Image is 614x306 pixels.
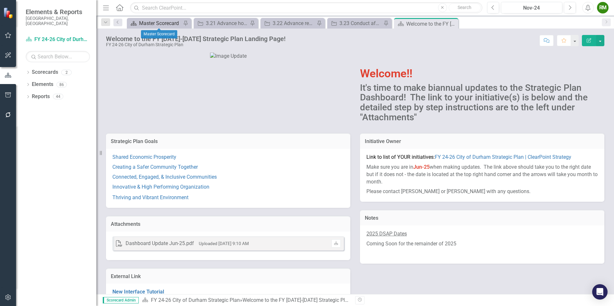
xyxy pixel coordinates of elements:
[26,16,90,26] small: [GEOGRAPHIC_DATA], [GEOGRAPHIC_DATA]
[112,184,209,190] a: Innovative & High Performing Organization
[365,139,600,144] h3: Initiative Owner
[503,4,560,12] div: Nov-24
[406,20,457,28] div: Welcome to the FY [DATE]-[DATE] Strategic Plan Landing Page!
[111,274,346,279] h3: External Link
[339,19,382,27] div: 3.23 Conduct affordable housing research
[126,240,194,247] div: Dashboard Update Jun-25.pdf
[458,5,471,10] span: Search
[130,2,482,13] input: Search ClearPoint...
[26,8,90,16] span: Elements & Reports
[273,19,315,27] div: 3.22 Advance rental housing programs
[366,187,598,195] p: Please contact [PERSON_NAME] or [PERSON_NAME] with any questions.
[242,297,385,303] div: Welcome to the FY [DATE]-[DATE] Strategic Plan Landing Page!
[329,19,382,27] a: 3.23 Conduct affordable housing research
[366,162,598,187] p: Make sure you are in when making updates. The link above should take you to the right date but if...
[103,297,139,303] span: Scorecard Admin
[32,69,58,76] a: Scorecards
[111,221,346,227] h3: Attachments
[141,30,177,38] div: Master Scorecard
[26,51,90,62] input: Search Below...
[106,35,285,42] div: Welcome to the FY [DATE]-[DATE] Strategic Plan Landing Page!
[365,215,600,221] h3: Notes
[112,154,176,160] a: Shared Economic Prosperity
[366,154,571,160] span: Link to list of YOUR initiatives:
[151,297,240,303] a: FY 24-26 City of Durham Strategic Plan
[32,93,50,100] a: Reports
[111,139,346,144] h3: Strategic Plan Goals
[57,82,67,87] div: 86
[449,3,481,12] button: Search
[112,289,164,295] a: New Interface Tutorial
[61,70,72,75] div: 2
[195,19,248,27] a: 3.21 Advance home ownership programs
[592,284,608,300] div: Open Intercom Messenger
[142,297,350,304] div: »
[26,36,90,43] a: FY 24-26 City of Durham Strategic Plan
[210,53,247,60] img: Image Update
[262,19,315,27] a: 3.22 Advance rental housing programs
[53,94,63,99] div: 44
[112,194,189,200] a: Thriving and Vibrant Environment
[366,231,407,237] u: 2025 DSAP Dates
[139,19,181,27] div: Master Scorecard
[199,241,249,246] small: Uploaded [DATE] 9:10 AM
[360,83,604,123] h2: It's time to make biannual updates to the Strategic Plan Dashboard! The link to your initiative(s...
[597,2,609,13] button: RM
[106,42,285,47] div: FY 24-26 City of Durham Strategic Plan
[501,2,562,13] button: Nov-24
[112,174,217,180] a: Connected, Engaged, & Inclusive Communities
[360,67,412,80] span: Welcome!!
[128,19,181,27] a: Master Scorecard
[366,239,598,249] p: Coming Soon for the remainder of 2025
[206,19,248,27] div: 3.21 Advance home ownership programs
[32,81,53,88] a: Elements
[435,154,571,160] a: FY 24-26 City of Durham Strategic Plan | ClearPoint Strategy
[3,7,14,19] img: ClearPoint Strategy
[112,164,198,170] a: Creating a Safer Community Together
[413,164,430,170] strong: Jun-25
